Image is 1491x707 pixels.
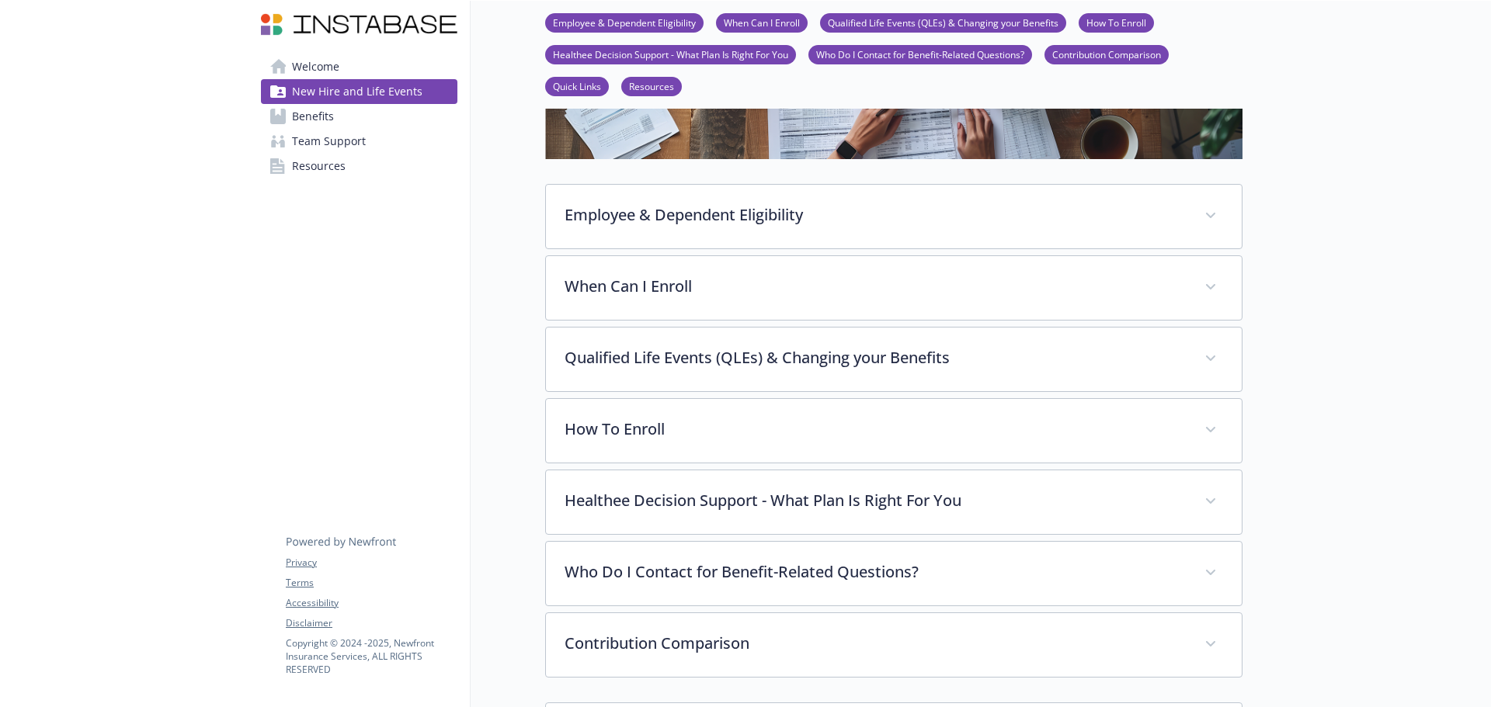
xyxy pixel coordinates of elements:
span: New Hire and Life Events [292,79,422,104]
a: Benefits [261,104,457,129]
a: Resources [621,78,682,93]
span: Welcome [292,54,339,79]
div: Contribution Comparison [546,613,1242,677]
p: Contribution Comparison [565,632,1186,655]
a: How To Enroll [1079,15,1154,29]
p: Healthee Decision Support - What Plan Is Right For You [565,489,1186,512]
div: Who Do I Contact for Benefit-Related Questions? [546,542,1242,605]
a: Team Support [261,129,457,154]
p: Who Do I Contact for Benefit-Related Questions? [565,560,1186,584]
div: Employee & Dependent Eligibility [546,185,1242,248]
a: When Can I Enroll [716,15,808,29]
p: How To Enroll [565,418,1186,441]
a: Employee & Dependent Eligibility [545,15,704,29]
div: Qualified Life Events (QLEs) & Changing your Benefits [546,328,1242,391]
span: Resources [292,154,346,178]
a: Contribution Comparison [1044,47,1169,61]
div: How To Enroll [546,399,1242,463]
a: Privacy [286,556,457,570]
a: Who Do I Contact for Benefit-Related Questions? [808,47,1032,61]
a: Disclaimer [286,616,457,630]
p: Copyright © 2024 - 2025 , Newfront Insurance Services, ALL RIGHTS RESERVED [286,636,457,676]
a: Resources [261,154,457,178]
span: Team Support [292,129,366,154]
a: Healthee Decision Support - What Plan Is Right For You [545,47,796,61]
a: Accessibility [286,596,457,610]
a: Welcome [261,54,457,79]
p: Qualified Life Events (QLEs) & Changing your Benefits [565,346,1186,369]
p: When Can I Enroll [565,275,1186,298]
span: Benefits [292,104,334,129]
a: New Hire and Life Events [261,79,457,104]
div: Healthee Decision Support - What Plan Is Right For You [546,470,1242,534]
div: When Can I Enroll [546,256,1242,320]
a: Quick Links [545,78,609,93]
p: Employee & Dependent Eligibility [565,203,1186,227]
a: Qualified Life Events (QLEs) & Changing your Benefits [820,15,1066,29]
a: Terms [286,576,457,590]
